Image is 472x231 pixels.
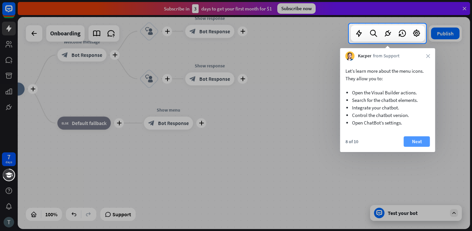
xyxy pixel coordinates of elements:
[373,53,400,59] span: from Support
[352,96,423,104] li: Search for the chatbot elements.
[352,104,423,111] li: Integrate your chatbot.
[352,119,423,126] li: Open ChatBot’s settings.
[345,139,358,144] div: 8 of 10
[352,111,423,119] li: Control the chatbot version.
[404,136,430,147] button: Next
[358,53,371,59] span: Kacper
[352,89,423,96] li: Open the Visual Builder actions.
[345,67,430,82] p: Let’s learn more about the menu icons. They allow you to:
[5,3,25,22] button: Open LiveChat chat widget
[426,54,430,58] i: close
